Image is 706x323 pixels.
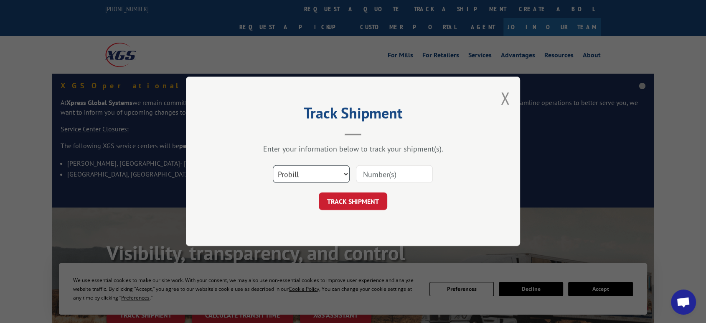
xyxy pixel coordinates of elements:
[319,193,387,210] button: TRACK SHIPMENT
[500,87,510,109] button: Close modal
[228,107,478,123] h2: Track Shipment
[356,166,433,183] input: Number(s)
[671,290,696,315] a: Open chat
[228,144,478,154] div: Enter your information below to track your shipment(s).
